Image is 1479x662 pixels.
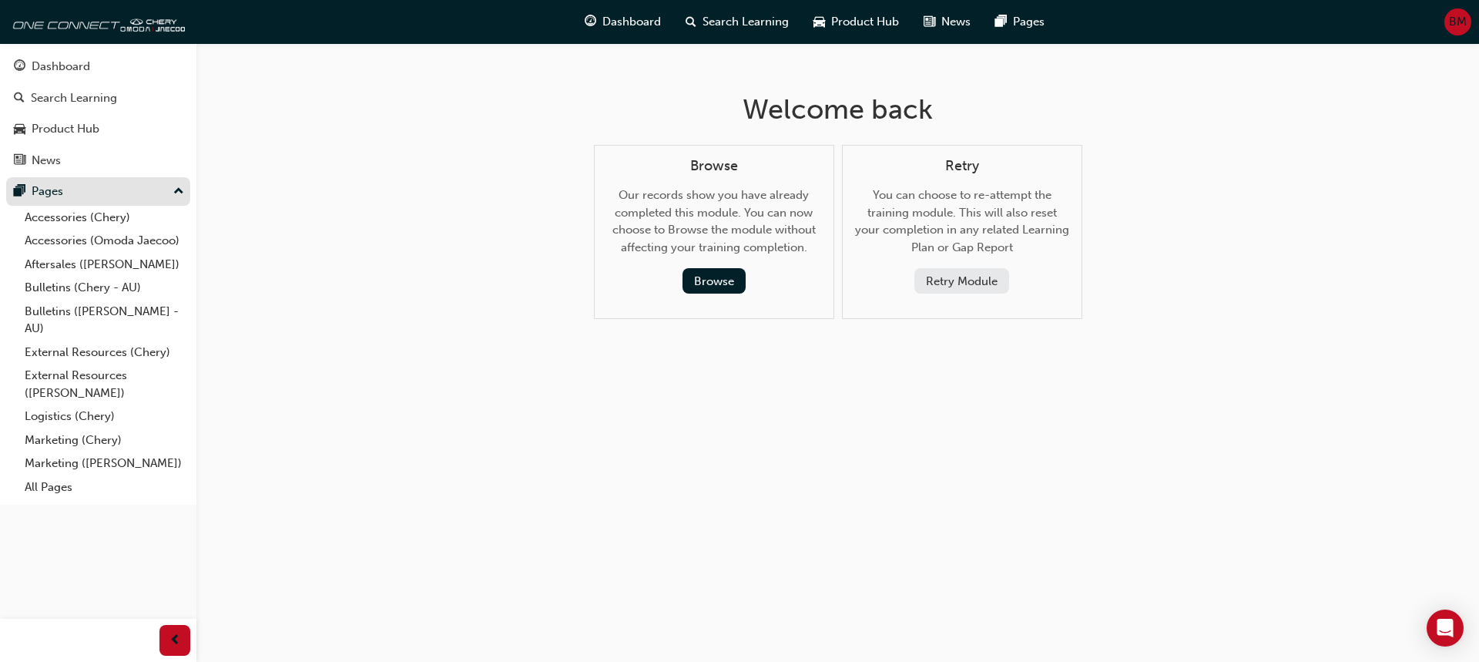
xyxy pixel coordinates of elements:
a: Marketing (Chery) [18,428,190,452]
button: Retry Module [914,268,1009,294]
span: guage-icon [585,12,596,32]
a: Bulletins (Chery - AU) [18,276,190,300]
button: Browse [682,268,746,294]
span: car-icon [813,12,825,32]
a: Marketing ([PERSON_NAME]) [18,452,190,475]
button: BM [1444,8,1471,35]
a: News [6,146,190,175]
span: search-icon [686,12,696,32]
div: News [32,152,61,170]
span: search-icon [14,92,25,106]
div: You can choose to re-attempt the training module. This will also reset your completion in any rel... [855,158,1069,294]
div: Dashboard [32,58,90,76]
a: Accessories (Omoda Jaecoo) [18,229,190,253]
span: news-icon [924,12,935,32]
h4: Retry [855,158,1069,175]
span: Dashboard [602,13,661,31]
div: Product Hub [32,120,99,138]
a: All Pages [18,475,190,499]
span: pages-icon [14,185,25,199]
span: Product Hub [831,13,899,31]
div: Pages [32,183,63,200]
a: External Resources ([PERSON_NAME]) [18,364,190,405]
button: DashboardSearch LearningProduct HubNews [6,49,190,177]
h1: Welcome back [594,92,1082,126]
span: BM [1449,13,1467,31]
h4: Browse [607,158,821,175]
div: Open Intercom Messenger [1427,610,1464,647]
a: news-iconNews [911,6,983,38]
a: guage-iconDashboard [572,6,673,38]
a: search-iconSearch Learning [673,6,801,38]
a: External Resources (Chery) [18,341,190,365]
span: Search Learning [703,13,789,31]
a: Bulletins ([PERSON_NAME] - AU) [18,300,190,341]
a: pages-iconPages [983,6,1057,38]
button: Pages [6,177,190,206]
span: Pages [1013,13,1045,31]
span: pages-icon [995,12,1007,32]
span: guage-icon [14,60,25,74]
a: Product Hub [6,115,190,143]
a: car-iconProduct Hub [801,6,911,38]
span: News [941,13,971,31]
span: up-icon [173,182,184,202]
img: oneconnect [8,6,185,37]
a: Search Learning [6,84,190,113]
a: Accessories (Chery) [18,206,190,230]
div: Search Learning [31,89,117,107]
span: car-icon [14,123,25,136]
div: Our records show you have already completed this module. You can now choose to Browse the module ... [607,158,821,294]
a: Aftersales ([PERSON_NAME]) [18,253,190,277]
a: Dashboard [6,52,190,81]
span: news-icon [14,154,25,168]
span: prev-icon [169,631,181,650]
a: Logistics (Chery) [18,405,190,428]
